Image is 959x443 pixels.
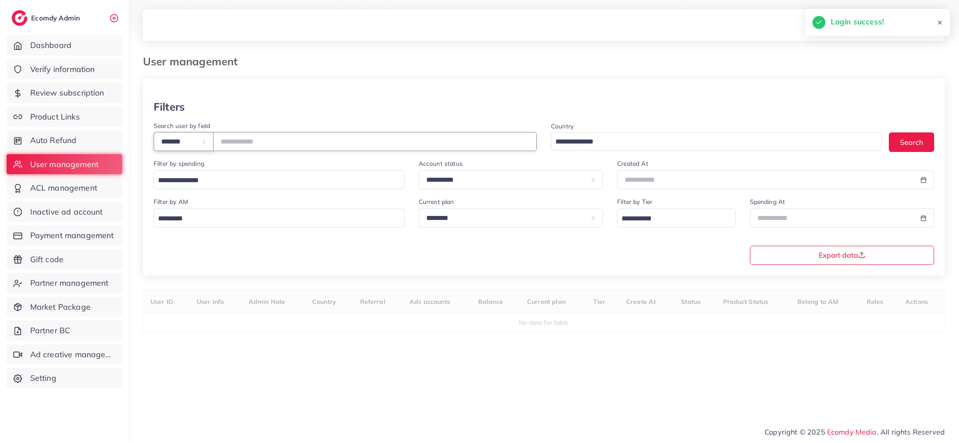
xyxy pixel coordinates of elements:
[30,349,115,360] span: Ad creative management
[419,159,463,168] label: Account status
[617,197,652,206] label: Filter by Tier
[154,100,185,113] h3: Filters
[819,251,865,259] span: Export data
[30,87,104,99] span: Review subscription
[30,64,95,75] span: Verify information
[750,246,935,265] button: Export data
[7,344,122,365] a: Ad creative management
[30,301,91,313] span: Market Package
[30,325,71,336] span: Partner BC
[7,178,122,198] a: ACL management
[30,206,103,218] span: Inactive ad account
[30,159,99,170] span: User management
[154,170,404,189] div: Search for option
[7,202,122,222] a: Inactive ad account
[7,249,122,270] a: Gift code
[7,297,122,317] a: Market Package
[7,130,122,151] a: Auto Refund
[7,225,122,246] a: Payment management
[617,208,735,227] div: Search for option
[154,208,404,227] div: Search for option
[765,427,945,437] span: Copyright © 2025
[7,107,122,127] a: Product Links
[7,59,122,80] a: Verify information
[827,427,877,436] a: Ecomdy Media
[30,372,56,384] span: Setting
[7,368,122,388] a: Setting
[30,111,80,123] span: Product Links
[30,182,97,194] span: ACL management
[154,197,188,206] label: Filter by AM
[7,273,122,293] a: Partner management
[154,121,210,130] label: Search user by field
[30,135,77,146] span: Auto Refund
[154,159,204,168] label: Filter by spending
[30,254,63,265] span: Gift code
[551,122,574,131] label: Country
[551,132,882,151] div: Search for option
[12,10,28,26] img: logo
[750,197,785,206] label: Spending At
[877,427,945,437] span: , All rights Reserved
[552,135,870,149] input: Search for option
[419,197,454,206] label: Current plan
[30,230,114,241] span: Payment management
[831,16,884,28] h5: Login success!
[889,132,934,152] button: Search
[7,320,122,341] a: Partner BC
[143,55,245,68] h3: User management
[7,35,122,56] a: Dashboard
[7,154,122,175] a: User management
[31,14,82,22] h2: Ecomdy Admin
[617,159,648,168] label: Created At
[30,277,109,289] span: Partner management
[155,212,393,226] input: Search for option
[7,83,122,103] a: Review subscription
[12,10,82,26] a: logoEcomdy Admin
[618,212,724,226] input: Search for option
[30,40,71,51] span: Dashboard
[155,174,393,188] input: Search for option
